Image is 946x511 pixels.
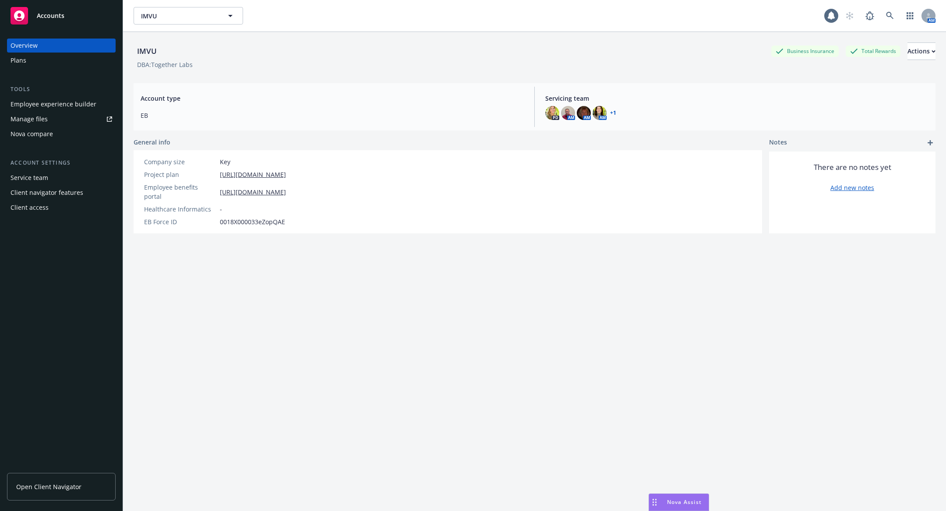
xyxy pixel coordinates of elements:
a: +1 [610,110,616,116]
div: Business Insurance [771,46,839,56]
div: IMVU [134,46,160,57]
span: 0018X000033eZopQAE [220,217,285,226]
div: Service team [11,171,48,185]
span: - [220,204,222,214]
div: Overview [11,39,38,53]
a: Overview [7,39,116,53]
a: Manage files [7,112,116,126]
a: Start snowing [841,7,858,25]
div: Nova compare [11,127,53,141]
a: Add new notes [830,183,874,192]
img: photo [561,106,575,120]
div: Employee experience builder [11,97,96,111]
span: General info [134,137,170,147]
div: Healthcare Informatics [144,204,216,214]
div: Total Rewards [846,46,900,56]
div: Client navigator features [11,186,83,200]
a: Nova compare [7,127,116,141]
div: Actions [907,43,935,60]
button: Actions [907,42,935,60]
a: Client navigator features [7,186,116,200]
span: Open Client Navigator [16,482,81,491]
div: Company size [144,157,216,166]
div: Plans [11,53,26,67]
span: EB [141,111,524,120]
a: [URL][DOMAIN_NAME] [220,187,286,197]
div: DBA: Together Labs [137,60,193,69]
span: Key [220,157,230,166]
a: [URL][DOMAIN_NAME] [220,170,286,179]
span: Nova Assist [667,498,702,506]
span: Servicing team [545,94,928,103]
a: Search [881,7,899,25]
a: Report a Bug [861,7,879,25]
img: photo [577,106,591,120]
div: Project plan [144,170,216,179]
button: IMVU [134,7,243,25]
button: Nova Assist [649,493,709,511]
div: Client access [11,201,49,215]
span: Account type [141,94,524,103]
a: Accounts [7,4,116,28]
a: Employee experience builder [7,97,116,111]
a: Plans [7,53,116,67]
img: photo [593,106,607,120]
div: Account settings [7,159,116,167]
span: There are no notes yet [814,162,891,173]
img: photo [545,106,559,120]
a: Client access [7,201,116,215]
a: Service team [7,171,116,185]
span: Notes [769,137,787,148]
div: EB Force ID [144,217,216,226]
a: Switch app [901,7,919,25]
span: Accounts [37,12,64,19]
a: add [925,137,935,148]
div: Drag to move [649,494,660,511]
div: Manage files [11,112,48,126]
div: Tools [7,85,116,94]
span: IMVU [141,11,217,21]
div: Employee benefits portal [144,183,216,201]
